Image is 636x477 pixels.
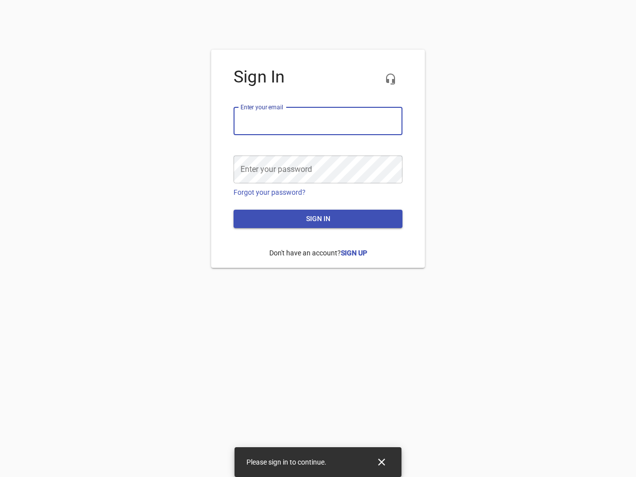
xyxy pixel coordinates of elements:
[370,450,394,474] button: Close
[241,213,395,225] span: Sign in
[419,112,629,470] iframe: Chat
[246,458,326,466] span: Please sign in to continue.
[234,210,402,228] button: Sign in
[234,188,306,196] a: Forgot your password?
[234,67,402,87] h4: Sign In
[234,240,402,266] p: Don't have an account?
[341,249,367,257] a: Sign Up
